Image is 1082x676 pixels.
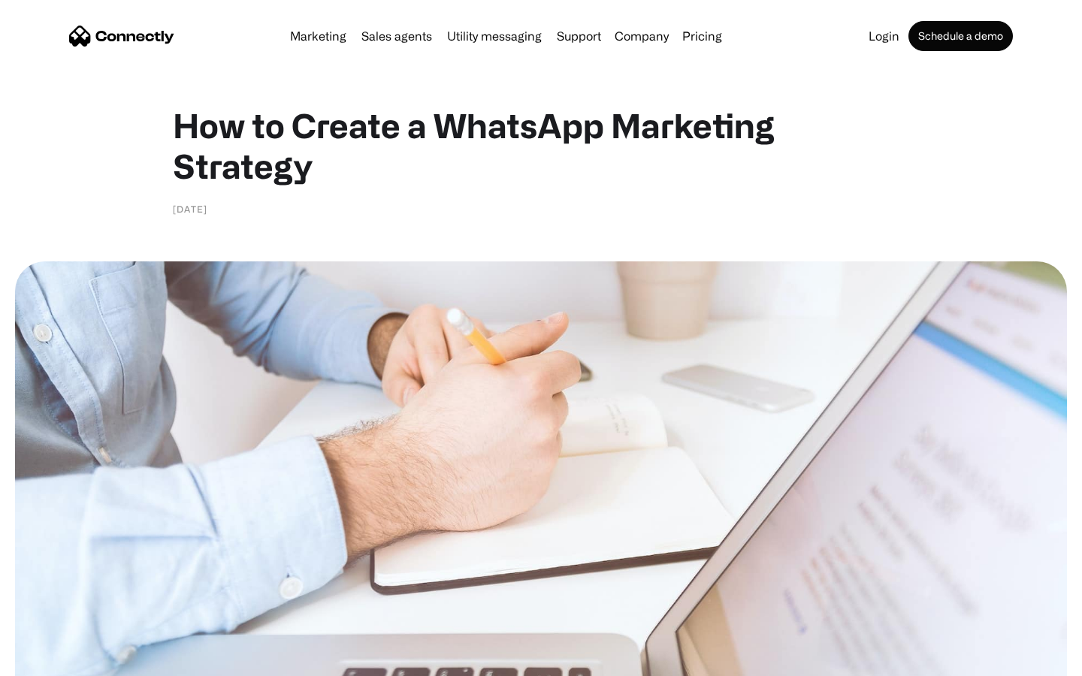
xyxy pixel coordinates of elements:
div: Company [615,26,669,47]
a: Pricing [676,30,728,42]
div: [DATE] [173,201,207,216]
a: Schedule a demo [908,21,1013,51]
a: Login [863,30,905,42]
a: Utility messaging [441,30,548,42]
a: Support [551,30,607,42]
aside: Language selected: English [15,650,90,671]
ul: Language list [30,650,90,671]
a: Marketing [284,30,352,42]
a: Sales agents [355,30,438,42]
h1: How to Create a WhatsApp Marketing Strategy [173,105,909,186]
